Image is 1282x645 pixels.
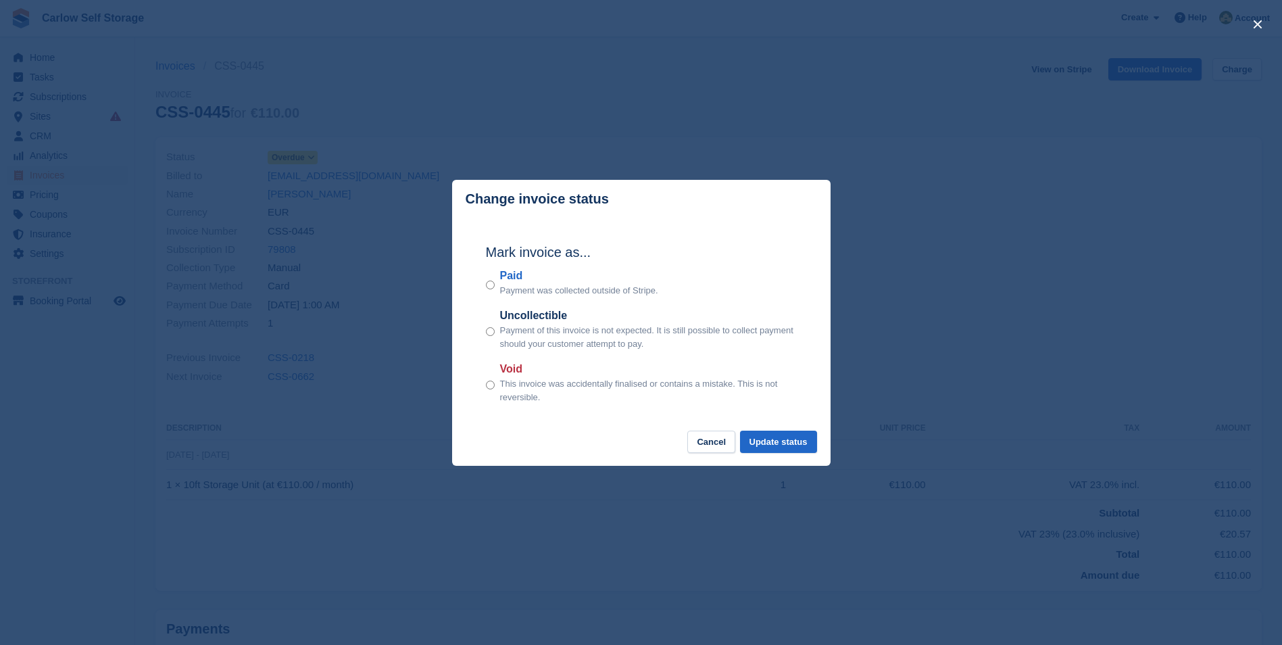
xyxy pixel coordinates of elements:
button: close [1247,14,1268,35]
button: Cancel [687,431,735,453]
h2: Mark invoice as... [486,242,797,262]
p: Payment was collected outside of Stripe. [500,284,658,297]
label: Void [500,361,797,377]
label: Paid [500,268,658,284]
p: This invoice was accidentally finalised or contains a mistake. This is not reversible. [500,377,797,404]
p: Payment of this invoice is not expected. It is still possible to collect payment should your cust... [500,324,797,350]
button: Update status [740,431,817,453]
label: Uncollectible [500,308,797,324]
p: Change invoice status [466,191,609,207]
